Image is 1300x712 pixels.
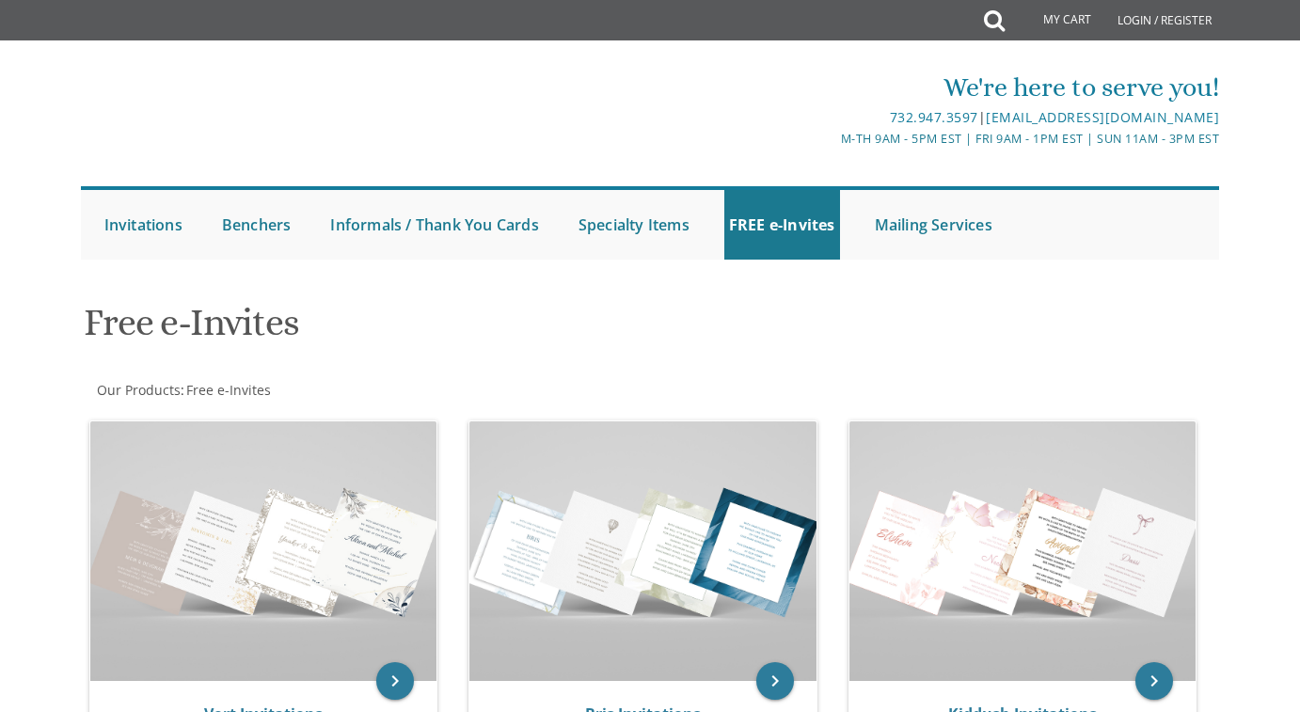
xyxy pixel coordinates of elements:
a: keyboard_arrow_right [376,662,414,700]
a: Specialty Items [574,190,694,260]
img: Bris Invitations [469,421,816,681]
div: M-Th 9am - 5pm EST | Fri 9am - 1pm EST | Sun 11am - 3pm EST [461,129,1219,149]
a: keyboard_arrow_right [1135,662,1173,700]
a: Free e-Invites [184,381,271,399]
a: Benchers [217,190,296,260]
a: 732.947.3597 [890,108,978,126]
a: FREE e-Invites [724,190,840,260]
a: My Cart [1003,2,1104,40]
img: Kiddush Invitations [849,421,1197,681]
a: keyboard_arrow_right [756,662,794,700]
a: [EMAIL_ADDRESS][DOMAIN_NAME] [986,108,1219,126]
div: | [461,106,1219,129]
h1: Free e-Invites [84,302,829,357]
div: : [81,381,650,400]
a: Informals / Thank You Cards [325,190,543,260]
a: Our Products [95,381,181,399]
a: Mailing Services [870,190,997,260]
div: We're here to serve you! [461,69,1219,106]
span: Free e-Invites [186,381,271,399]
a: Invitations [100,190,187,260]
img: Vort Invitations [90,421,437,681]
